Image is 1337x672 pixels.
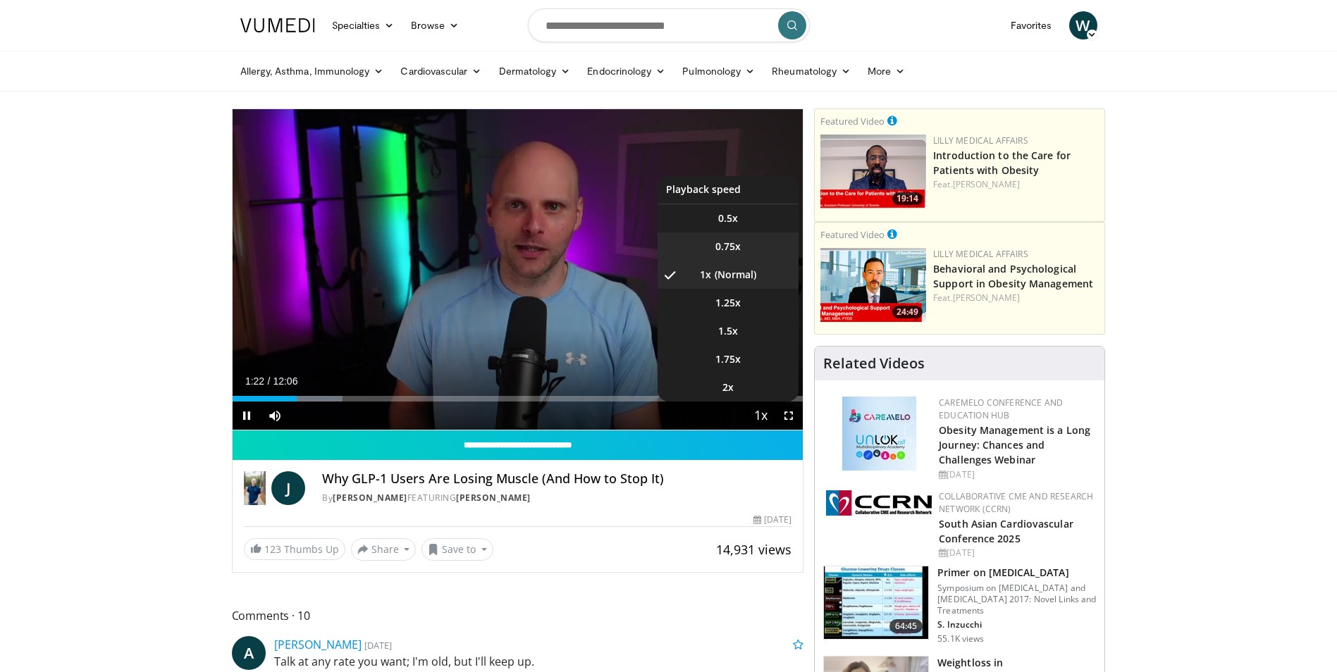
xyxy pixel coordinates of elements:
video-js: Video Player [233,109,803,430]
span: / [268,375,271,387]
span: 19:14 [892,192,923,205]
a: South Asian Cardiovascular Conference 2025 [939,517,1073,545]
a: W [1069,11,1097,39]
small: Featured Video [820,115,885,127]
a: Specialties [324,11,403,39]
a: Endocrinology [579,57,674,85]
div: By FEATURING [322,492,791,504]
a: Pulmonology [674,57,763,85]
button: Playback Rate [746,402,775,430]
div: Feat. [933,292,1099,304]
a: 24:49 [820,248,926,322]
a: A [232,636,266,670]
a: 123 Thumbs Up [244,538,345,560]
span: 1.5x [718,324,738,338]
a: 64:45 Primer on [MEDICAL_DATA] Symposium on [MEDICAL_DATA] and [MEDICAL_DATA] 2017: Novel Links a... [823,566,1096,645]
button: Fullscreen [775,402,803,430]
a: J [271,471,305,505]
a: Cardiovascular [392,57,490,85]
a: Dermatology [491,57,579,85]
span: 1:22 [245,375,264,387]
button: Save to [421,538,493,561]
input: Search topics, interventions [528,8,810,42]
p: 55.1K views [937,633,984,645]
img: acc2e291-ced4-4dd5-b17b-d06994da28f3.png.150x105_q85_crop-smart_upscale.png [820,135,926,209]
p: Symposium on [MEDICAL_DATA] and [MEDICAL_DATA] 2017: Novel Links and Treatments [937,583,1096,616]
span: 14,931 views [716,541,791,558]
button: Share [351,538,417,561]
span: 1.75x [715,352,741,366]
span: 0.5x [718,211,738,225]
div: Feat. [933,178,1099,191]
img: 022d2313-3eaa-4549-99ac-ae6801cd1fdc.150x105_q85_crop-smart_upscale.jpg [824,566,928,640]
a: [PERSON_NAME] [953,292,1020,304]
button: Pause [233,402,261,430]
div: [DATE] [939,547,1093,559]
img: Dr. Jordan Rennicke [244,471,266,505]
a: Browse [402,11,467,39]
small: [DATE] [364,639,392,652]
p: S. Inzucchi [937,619,1096,630]
h4: Related Videos [823,355,925,372]
h3: Primer on [MEDICAL_DATA] [937,566,1096,580]
a: More [859,57,913,85]
span: 2x [722,380,734,394]
a: [PERSON_NAME] [953,178,1020,190]
span: 24:49 [892,306,923,318]
a: 19:14 [820,135,926,209]
span: Comments 10 [232,606,804,625]
img: a04ee3ba-8487-4636-b0fb-5e8d268f3737.png.150x105_q85_autocrop_double_scale_upscale_version-0.2.png [826,490,932,516]
a: Rheumatology [763,57,859,85]
a: Introduction to the Care for Patients with Obesity [933,149,1071,177]
div: [DATE] [753,514,791,526]
a: Lilly Medical Affairs [933,248,1028,260]
span: 64:45 [889,619,923,633]
span: 1.25x [715,296,741,310]
img: VuMedi Logo [240,18,315,32]
span: 1x [700,268,711,282]
small: Featured Video [820,228,885,241]
a: Obesity Management is a Long Journey: Chances and Challenges Webinar [939,423,1090,466]
div: Progress Bar [233,396,803,402]
a: [PERSON_NAME] [456,492,531,504]
span: 123 [264,542,281,556]
h4: Why GLP-1 Users Are Losing Muscle (And How to Stop It) [322,471,791,487]
p: Talk at any rate you want; I'm old, but I'll keep up. [274,653,804,670]
a: Lilly Medical Affairs [933,135,1028,147]
button: Mute [261,402,289,430]
a: [PERSON_NAME] [333,492,407,504]
a: CaReMeLO Conference and Education Hub [939,397,1063,421]
a: Allergy, Asthma, Immunology [232,57,393,85]
span: 12:06 [273,375,297,387]
a: Behavioral and Psychological Support in Obesity Management [933,262,1093,290]
span: 0.75x [715,239,741,254]
img: ba3304f6-7838-4e41-9c0f-2e31ebde6754.png.150x105_q85_crop-smart_upscale.png [820,248,926,322]
div: [DATE] [939,468,1093,481]
a: Favorites [1002,11,1061,39]
a: Collaborative CME and Research Network (CCRN) [939,490,1093,515]
a: [PERSON_NAME] [274,637,362,652]
img: 45df64a9-a6de-482c-8a90-ada250f7980c.png.150x105_q85_autocrop_double_scale_upscale_version-0.2.jpg [842,397,916,471]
